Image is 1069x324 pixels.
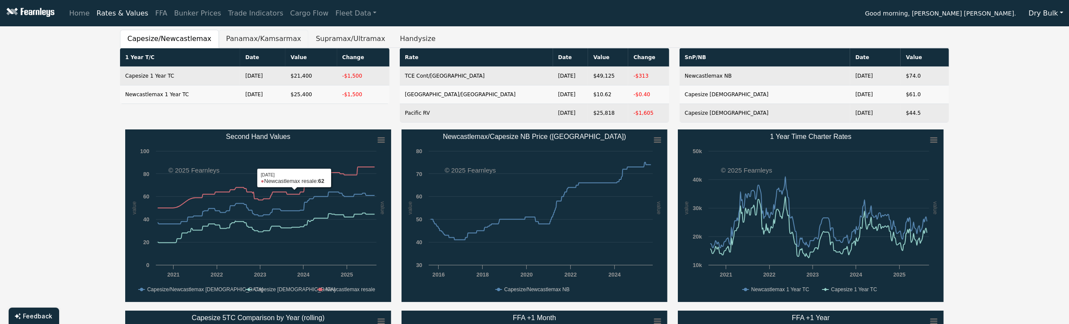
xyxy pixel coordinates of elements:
span: Good morning, [PERSON_NAME] [PERSON_NAME]. [865,7,1016,22]
text: 2021 [168,271,180,278]
text: 50 [416,216,422,223]
text: FFA +1 Month [513,314,556,321]
text: 80 [143,171,149,177]
text: value [932,201,939,215]
td: [GEOGRAPHIC_DATA]/[GEOGRAPHIC_DATA] [400,85,553,104]
text: 40 [416,239,422,245]
text: Newcastlemax/Capesize NB Price ([GEOGRAPHIC_DATA]) [443,133,626,141]
text: Second Hand Values [226,133,290,140]
td: $49,125 [588,67,628,85]
td: $25,818 [588,104,628,123]
td: -$313 [628,67,669,85]
a: FFA [152,5,171,22]
text: value [407,201,413,215]
td: Capesize [DEMOGRAPHIC_DATA] [680,85,850,104]
text: 2022 [211,271,223,278]
text: © 2025 Fearnleys [721,167,772,174]
text: 2020 [521,271,533,278]
button: Panamax/Kamsarmax [219,30,309,48]
text: Newcastlemax 1 Year TC [751,286,810,293]
td: -$1,500 [337,85,389,104]
td: Capesize 1 Year TC [120,67,240,85]
text: © 2025 Fearnleys [168,167,220,174]
td: [DATE] [553,67,588,85]
th: 1 Year T/C [120,48,240,67]
text: 30k [693,205,702,211]
text: 2024 [850,271,863,278]
text: 20 [143,239,149,245]
text: 2024 [297,271,310,278]
td: $25,400 [285,85,337,104]
text: value [131,201,137,215]
svg: Second Hand Values [125,129,391,302]
text: value [656,201,662,215]
td: $44.5 [901,104,949,123]
text: value [380,201,386,215]
text: 40 [143,216,149,223]
text: 2022 [763,271,775,278]
a: Bunker Prices [171,5,225,22]
button: Handysize [392,30,443,48]
text: 2022 [565,271,577,278]
a: Rates & Values [93,5,152,22]
text: Capesize/Newcastlemax [DEMOGRAPHIC_DATA] [147,286,263,293]
td: $74.0 [901,67,949,85]
svg: Newcastlemax/Capesize NB Price (China) [402,129,667,302]
td: Pacific RV [400,104,553,123]
th: Date [240,48,285,67]
td: [DATE] [850,85,901,104]
text: 60 [416,193,422,200]
text: 40k [693,176,702,183]
text: 20k [693,233,702,240]
td: [DATE] [240,67,285,85]
text: 0 [146,262,149,268]
a: Home [66,5,93,22]
td: $21,400 [285,67,337,85]
td: TCE Cont/[GEOGRAPHIC_DATA] [400,67,553,85]
th: Change [337,48,389,67]
th: Date [850,48,901,67]
text: 50k [693,148,702,154]
text: 2016 [433,271,445,278]
text: 70 [416,171,422,177]
text: 2023 [806,271,819,278]
text: Capesize 5TC Comparison by Year (rolling) [192,314,325,321]
text: Capesize/Newcastlemax NB [504,286,569,293]
td: [DATE] [553,85,588,104]
td: Capesize [DEMOGRAPHIC_DATA] [680,104,850,123]
text: 2025 [893,271,905,278]
text: FFA +1 Year [792,314,830,321]
td: $61.0 [901,85,949,104]
td: Newcastlemax NB [680,67,850,85]
td: [DATE] [850,67,901,85]
td: Newcastlemax 1 Year TC [120,85,240,104]
img: Fearnleys Logo [4,8,54,19]
text: 1 Year Time Charter Rates [770,133,852,140]
text: 2025 [341,271,353,278]
text: value [683,201,690,215]
text: 10k [693,262,702,268]
text: 2023 [254,271,266,278]
td: -$0.40 [628,85,669,104]
td: [DATE] [553,104,588,123]
text: 2018 [477,271,489,278]
text: 2024 [608,271,621,278]
text: 60 [143,193,149,200]
a: Cargo Flow [287,5,332,22]
text: 100 [140,148,149,154]
text: 30 [416,262,422,268]
td: [DATE] [240,85,285,104]
text: 80 [416,148,422,154]
a: Fleet Data [332,5,380,22]
button: Dry Bulk [1023,5,1069,22]
th: Rate [400,48,553,67]
th: Date [553,48,588,67]
td: -$1,500 [337,67,389,85]
text: Capesize [DEMOGRAPHIC_DATA] [254,286,335,293]
button: Capesize/Newcastlemax [120,30,219,48]
th: Value [285,48,337,67]
th: Value [588,48,628,67]
text: 2021 [720,271,732,278]
td: $10.62 [588,85,628,104]
text: Capesize 1 Year TC [831,286,877,293]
